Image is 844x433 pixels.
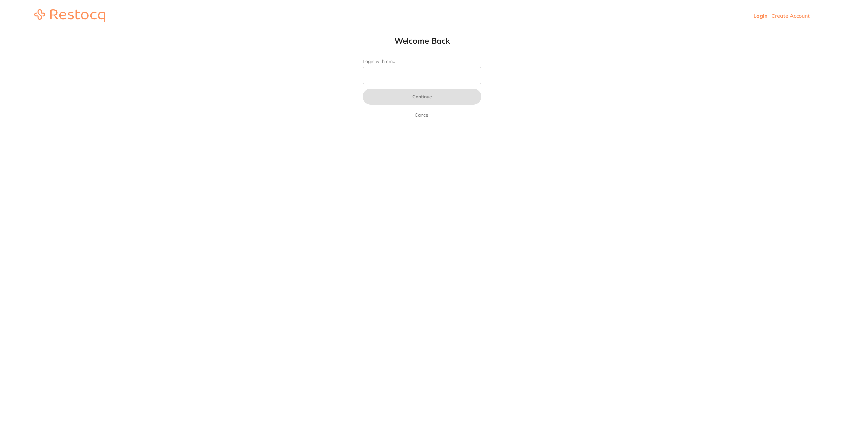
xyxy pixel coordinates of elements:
[34,9,105,22] img: restocq_logo.svg
[753,13,768,19] a: Login
[363,89,481,105] button: Continue
[349,36,495,46] h1: Welcome Back
[413,111,431,119] a: Cancel
[771,13,810,19] a: Create Account
[363,59,481,64] label: Login with email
